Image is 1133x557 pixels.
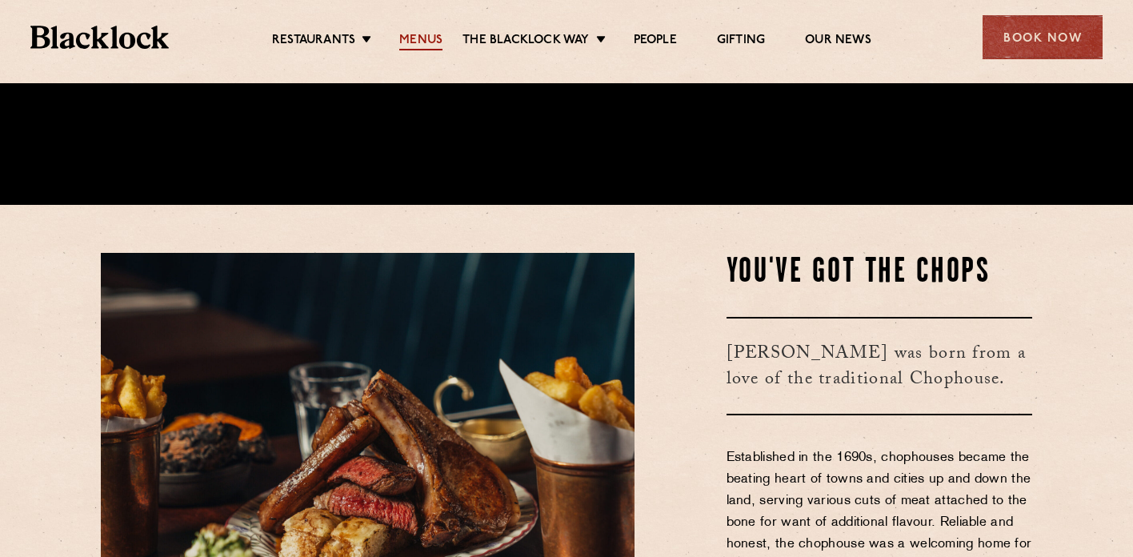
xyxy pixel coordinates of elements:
[399,33,442,50] a: Menus
[30,26,169,49] img: BL_Textured_Logo-footer-cropped.svg
[983,15,1103,59] div: Book Now
[634,33,677,50] a: People
[805,33,871,50] a: Our News
[727,317,1033,415] h3: [PERSON_NAME] was born from a love of the traditional Chophouse.
[272,33,355,50] a: Restaurants
[717,33,765,50] a: Gifting
[727,253,1033,293] h2: You've Got The Chops
[462,33,589,50] a: The Blacklock Way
